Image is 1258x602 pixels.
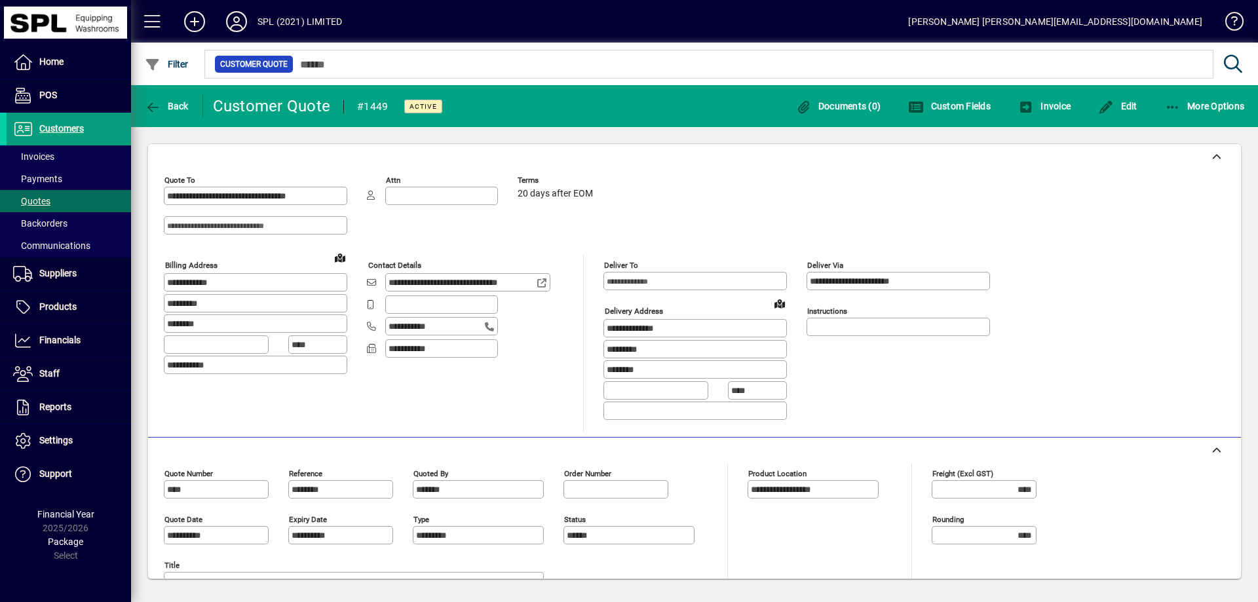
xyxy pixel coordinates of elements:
[932,514,964,523] mat-label: Rounding
[39,335,81,345] span: Financials
[1215,3,1242,45] a: Knowledge Base
[413,514,429,523] mat-label: Type
[1018,101,1071,111] span: Invoice
[7,257,131,290] a: Suppliers
[142,52,192,76] button: Filter
[410,102,437,111] span: Active
[7,458,131,491] a: Support
[1095,94,1141,118] button: Edit
[769,293,790,314] a: View on map
[905,94,994,118] button: Custom Fields
[174,10,216,33] button: Add
[142,94,192,118] button: Back
[13,218,67,229] span: Backorders
[39,123,84,134] span: Customers
[748,468,807,478] mat-label: Product location
[1165,101,1245,111] span: More Options
[39,368,60,379] span: Staff
[213,96,331,117] div: Customer Quote
[257,11,342,32] div: SPL (2021) LIMITED
[220,58,288,71] span: Customer Quote
[1015,94,1074,118] button: Invoice
[13,196,50,206] span: Quotes
[1098,101,1137,111] span: Edit
[13,174,62,184] span: Payments
[48,536,83,547] span: Package
[932,468,993,478] mat-label: Freight (excl GST)
[289,514,327,523] mat-label: Expiry date
[7,79,131,112] a: POS
[13,151,54,162] span: Invoices
[39,56,64,67] span: Home
[39,468,72,479] span: Support
[39,268,77,278] span: Suppliers
[518,176,596,185] span: Terms
[289,468,322,478] mat-label: Reference
[7,291,131,324] a: Products
[564,468,611,478] mat-label: Order number
[7,190,131,212] a: Quotes
[164,560,180,569] mat-label: Title
[7,324,131,357] a: Financials
[807,307,847,316] mat-label: Instructions
[145,59,189,69] span: Filter
[807,261,843,270] mat-label: Deliver via
[37,509,94,519] span: Financial Year
[39,301,77,312] span: Products
[413,468,448,478] mat-label: Quoted by
[908,11,1202,32] div: [PERSON_NAME] [PERSON_NAME][EMAIL_ADDRESS][DOMAIN_NAME]
[39,435,73,445] span: Settings
[164,468,213,478] mat-label: Quote number
[330,247,351,268] a: View on map
[357,96,388,117] div: #1449
[7,212,131,235] a: Backorders
[908,101,991,111] span: Custom Fields
[1162,94,1248,118] button: More Options
[604,261,638,270] mat-label: Deliver To
[795,101,881,111] span: Documents (0)
[7,358,131,390] a: Staff
[216,10,257,33] button: Profile
[7,424,131,457] a: Settings
[7,235,131,257] a: Communications
[518,189,593,199] span: 20 days after EOM
[7,46,131,79] a: Home
[386,176,400,185] mat-label: Attn
[164,514,202,523] mat-label: Quote date
[564,514,586,523] mat-label: Status
[7,391,131,424] a: Reports
[164,176,195,185] mat-label: Quote To
[131,94,203,118] app-page-header-button: Back
[145,101,189,111] span: Back
[13,240,90,251] span: Communications
[39,90,57,100] span: POS
[792,94,884,118] button: Documents (0)
[7,168,131,190] a: Payments
[7,145,131,168] a: Invoices
[39,402,71,412] span: Reports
